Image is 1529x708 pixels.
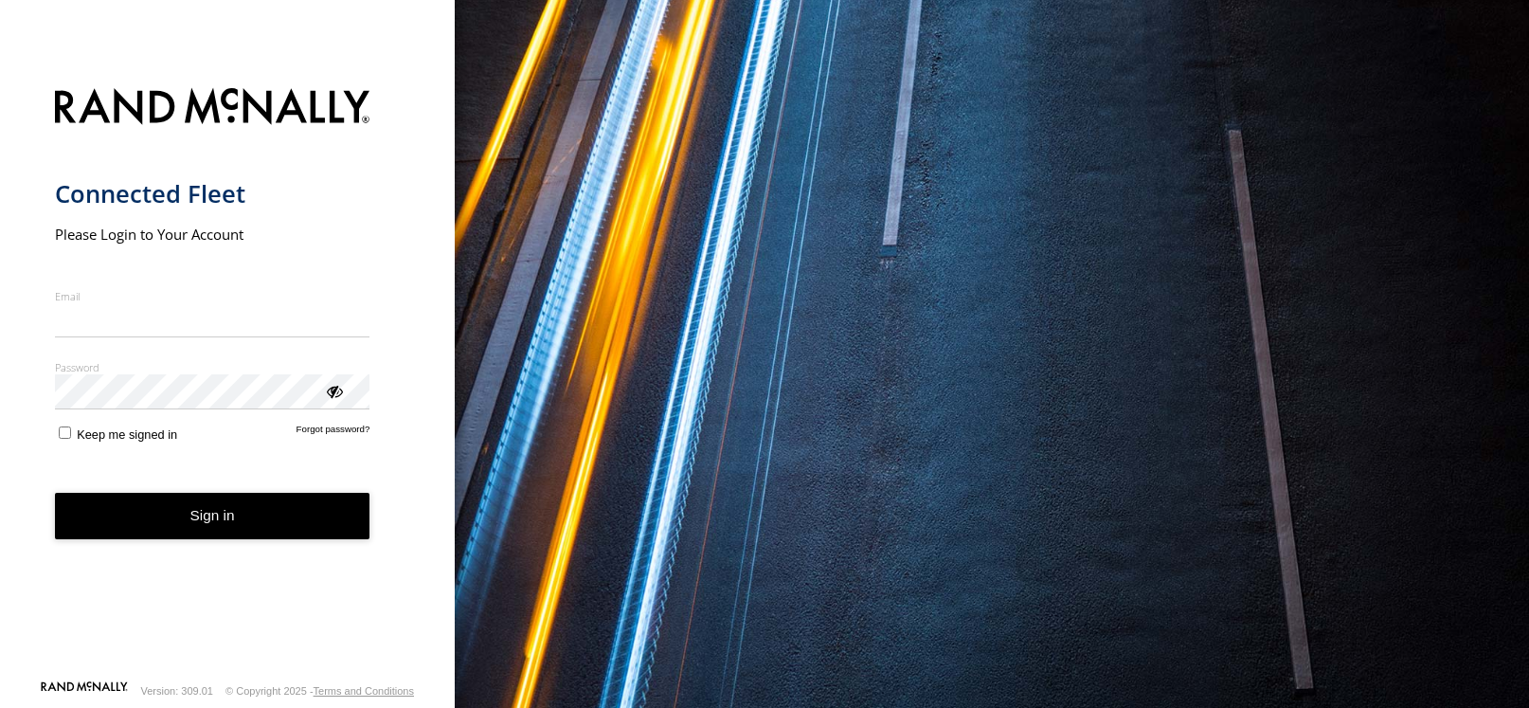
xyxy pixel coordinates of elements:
span: Keep me signed in [77,427,177,442]
div: © Copyright 2025 - [225,685,414,697]
h2: Please Login to Your Account [55,225,370,244]
div: Version: 309.01 [141,685,213,697]
a: Visit our Website [41,681,128,700]
form: main [55,77,401,680]
h1: Connected Fleet [55,178,370,209]
div: ViewPassword [324,381,343,400]
input: Keep me signed in [59,427,71,439]
a: Forgot password? [297,424,370,442]
button: Sign in [55,493,370,539]
label: Email [55,289,370,303]
label: Password [55,360,370,374]
img: Rand McNally [55,84,370,133]
a: Terms and Conditions [314,685,414,697]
